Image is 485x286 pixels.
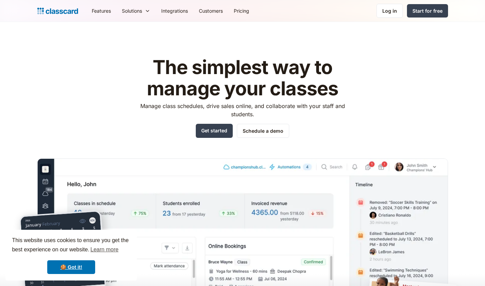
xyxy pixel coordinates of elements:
p: Manage class schedules, drive sales online, and collaborate with your staff and students. [134,102,351,118]
a: Pricing [228,3,255,19]
a: learn more about cookies [89,245,119,255]
a: Start for free [407,4,448,17]
span: This website uses cookies to ensure you get the best experience on our website. [12,236,130,255]
div: Log in [382,7,397,14]
a: Features [86,3,116,19]
a: Customers [193,3,228,19]
div: Solutions [122,7,142,14]
a: dismiss cookie message [47,260,95,274]
a: Integrations [156,3,193,19]
h1: The simplest way to manage your classes [134,57,351,99]
a: home [37,6,78,16]
div: Solutions [116,3,156,19]
div: Start for free [412,7,443,14]
a: Log in [376,4,403,18]
a: Get started [196,124,233,138]
a: Schedule a demo [237,124,289,138]
div: cookieconsent [5,230,137,281]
